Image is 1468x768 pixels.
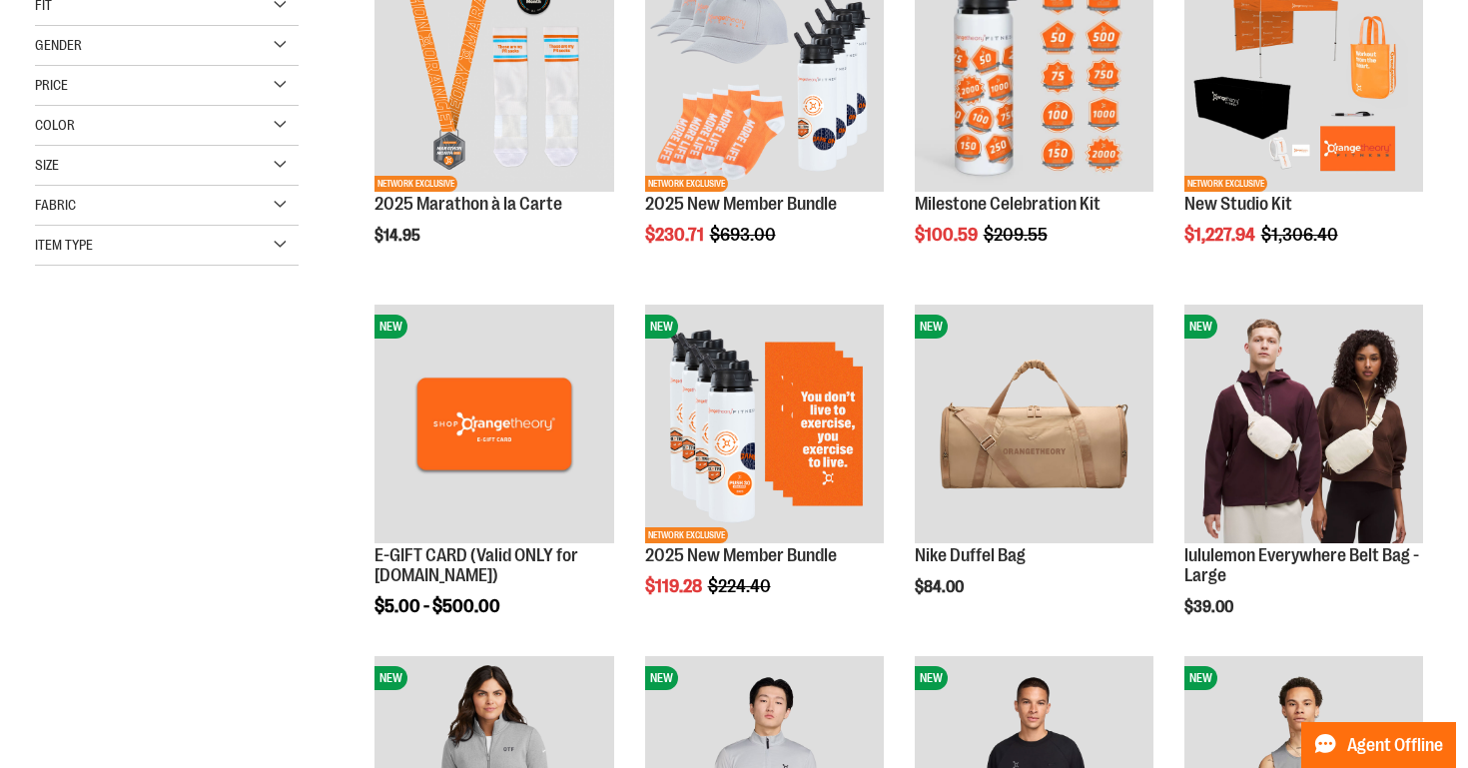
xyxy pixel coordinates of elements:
[1174,295,1433,667] div: product
[1301,722,1456,768] button: Agent Offline
[710,225,779,245] span: $693.00
[645,194,837,214] a: 2025 New Member Bundle
[645,545,837,565] a: 2025 New Member Bundle
[374,176,457,192] span: NETWORK EXCLUSIVE
[915,305,1153,543] img: Nike Duffel Bag
[35,77,68,93] span: Price
[1184,315,1217,339] span: NEW
[35,157,59,173] span: Size
[1347,736,1443,755] span: Agent Offline
[35,117,75,133] span: Color
[645,305,884,546] a: 2025 New Member BundleNEWNETWORK EXCLUSIVE
[915,194,1101,214] a: Milestone Celebration Kit
[35,197,76,213] span: Fabric
[35,237,93,253] span: Item Type
[1184,194,1292,214] a: New Studio Kit
[374,305,613,546] a: E-GIFT CARD (Valid ONLY for ShopOrangetheory.com)NEW
[645,305,884,543] img: 2025 New Member Bundle
[374,315,407,339] span: NEW
[645,576,705,596] span: $119.28
[1184,598,1236,616] span: $39.00
[708,576,774,596] span: $224.40
[374,194,562,214] a: 2025 Marathon à la Carte
[645,527,728,543] span: NETWORK EXCLUSIVE
[645,315,678,339] span: NEW
[365,295,623,667] div: product
[645,225,707,245] span: $230.71
[1184,305,1423,543] img: lululemon Everywhere Belt Bag - Large
[374,666,407,690] span: NEW
[1184,225,1258,245] span: $1,227.94
[1184,176,1267,192] span: NETWORK EXCLUSIVE
[635,295,894,647] div: product
[1184,666,1217,690] span: NEW
[374,305,613,543] img: E-GIFT CARD (Valid ONLY for ShopOrangetheory.com)
[915,305,1153,546] a: Nike Duffel BagNEW
[374,545,578,585] a: E-GIFT CARD (Valid ONLY for [DOMAIN_NAME])
[374,227,423,245] span: $14.95
[915,225,981,245] span: $100.59
[1261,225,1341,245] span: $1,306.40
[915,545,1026,565] a: Nike Duffel Bag
[645,666,678,690] span: NEW
[35,37,82,53] span: Gender
[374,596,500,616] span: $5.00 - $500.00
[915,315,948,339] span: NEW
[645,176,728,192] span: NETWORK EXCLUSIVE
[915,666,948,690] span: NEW
[1184,545,1419,585] a: lululemon Everywhere Belt Bag - Large
[905,295,1163,647] div: product
[984,225,1051,245] span: $209.55
[915,578,967,596] span: $84.00
[1184,305,1423,546] a: lululemon Everywhere Belt Bag - LargeNEW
